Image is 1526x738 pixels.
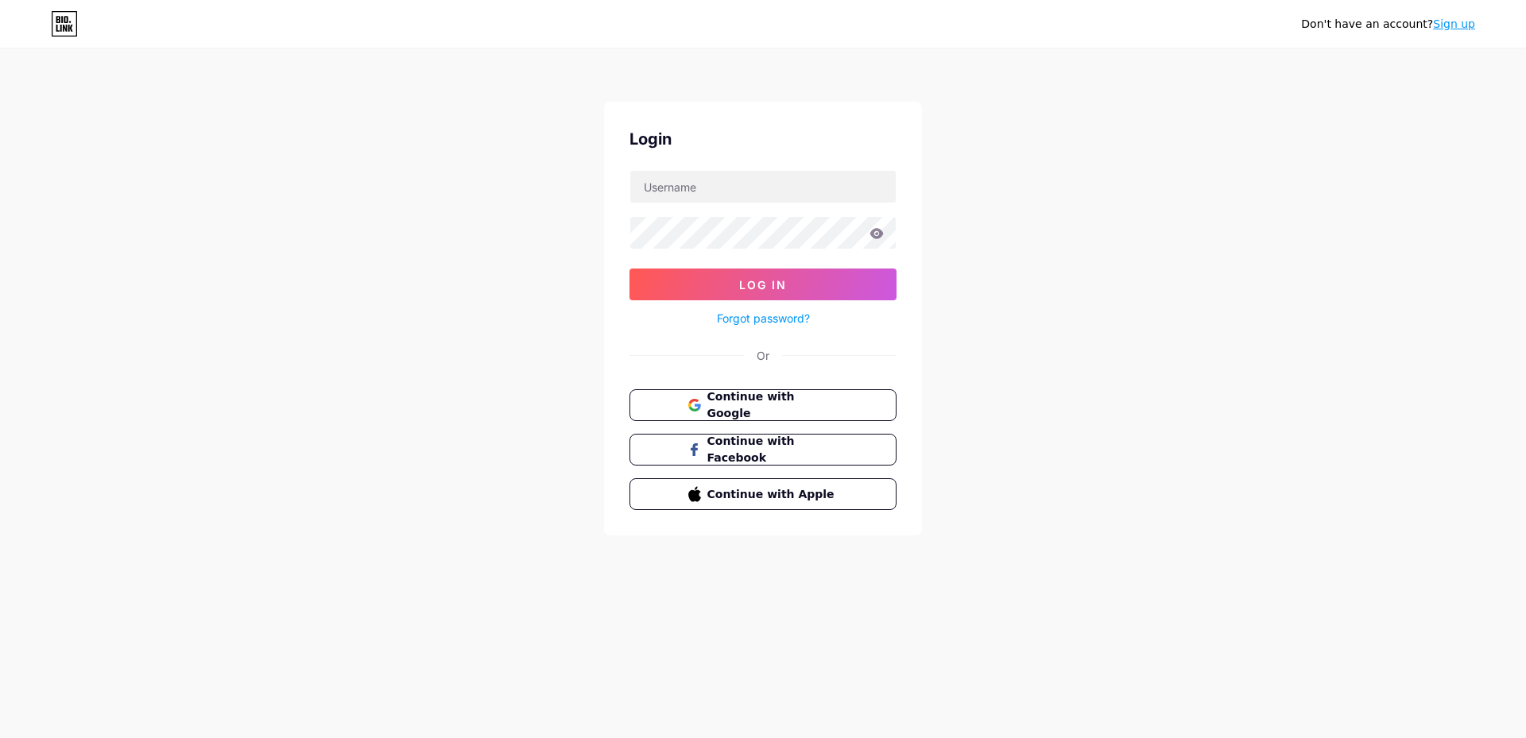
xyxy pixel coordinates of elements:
[629,127,897,151] div: Login
[1301,16,1475,33] div: Don't have an account?
[707,433,839,466] span: Continue with Facebook
[629,269,897,300] button: Log In
[757,347,769,364] div: Or
[739,278,787,292] span: Log In
[630,171,896,203] input: Username
[717,310,810,326] a: Forgot password?
[629,389,897,421] button: Continue with Google
[1433,17,1475,30] a: Sign up
[629,478,897,510] button: Continue with Apple
[707,486,839,503] span: Continue with Apple
[707,388,839,422] span: Continue with Google
[629,434,897,466] button: Continue with Facebook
